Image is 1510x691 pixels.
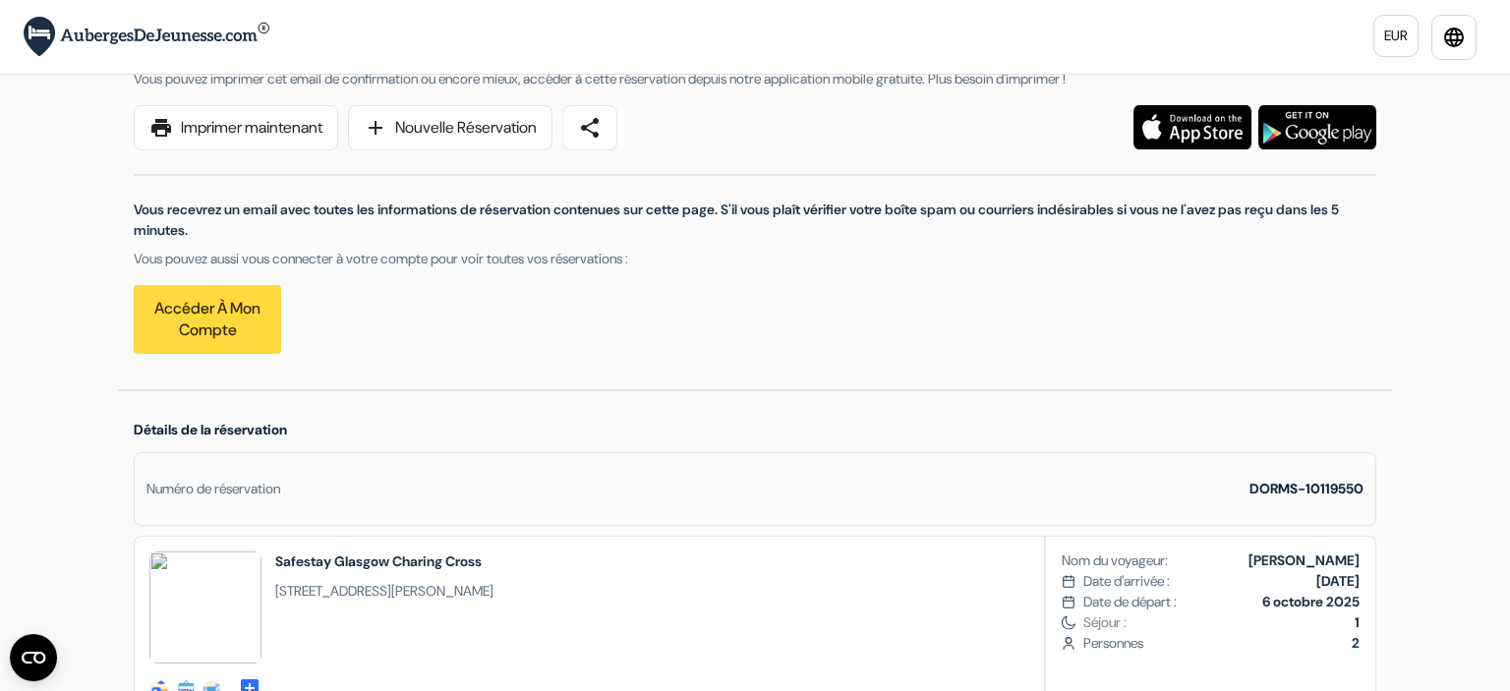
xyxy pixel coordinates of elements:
i: language [1442,26,1466,49]
span: Séjour : [1083,612,1360,633]
span: add [364,116,387,140]
span: Date de départ : [1083,592,1177,612]
span: Vous pouvez imprimer cet email de confirmation ou encore mieux, accéder à cette réservation depui... [134,70,1066,87]
b: 6 octobre 2025 [1262,593,1360,610]
img: Téléchargez l'application gratuite [1258,105,1376,149]
img: Téléchargez l'application gratuite [1133,105,1251,149]
span: Détails de la réservation [134,421,287,438]
span: Personnes [1083,633,1360,654]
b: [PERSON_NAME] [1249,551,1360,569]
a: EUR [1373,15,1419,57]
h2: Safestay Glasgow Charing Cross [275,551,494,571]
img: AubergesDeJeunesse.com [24,17,269,57]
span: print [149,116,173,140]
a: share [562,105,617,150]
a: language [1431,15,1477,60]
div: Numéro de réservation [146,479,280,499]
b: 2 [1352,634,1360,652]
button: Ouvrir le widget CMP [10,634,57,681]
span: share [578,116,602,140]
b: 1 [1355,613,1360,631]
strong: DORMS-10119550 [1249,480,1364,497]
a: Accéder à mon compte [134,285,281,354]
p: Vous recevrez un email avec toutes les informations de réservation contenues sur cette page. S'il... [134,200,1376,241]
p: Vous pouvez aussi vous connecter à votre compte pour voir toutes vos réservations : [134,249,1376,269]
img: UTdZZ1NlUWtSZAdi [149,551,261,663]
a: addNouvelle Réservation [348,105,552,150]
span: Date d'arrivée : [1083,571,1170,592]
span: Nom du voyageur: [1062,550,1168,571]
b: [DATE] [1316,572,1360,590]
span: [STREET_ADDRESS][PERSON_NAME] [275,581,494,602]
a: printImprimer maintenant [134,105,338,150]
